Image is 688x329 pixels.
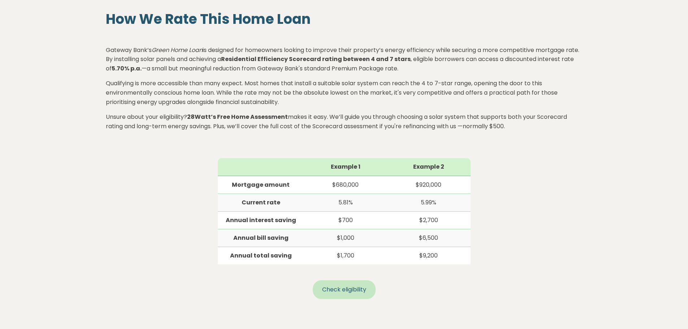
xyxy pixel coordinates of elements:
[304,229,387,247] td: $1,000
[152,46,203,54] em: Green Home Loan
[304,158,387,176] th: Example 1
[313,280,376,299] a: Check eligibility
[387,247,470,265] td: $9,200
[218,212,304,229] td: Annual interest saving
[387,229,470,247] td: $6,500
[218,194,304,212] td: Current rate
[304,176,387,194] td: $680,000
[218,176,304,194] td: Mortgage amount
[387,194,470,212] td: 5.99%
[304,194,387,212] td: 5.81%
[387,176,470,194] td: $920,000
[221,55,411,63] strong: Residential Efficiency Scorecard rating between 4 and 7 stars
[106,11,583,27] h2: How We Rate This Home Loan
[304,212,387,229] td: $700
[387,158,470,176] th: Example 2
[187,113,288,121] strong: 28Watt’s Free Home Assessment
[106,79,583,107] p: Qualifying is more accessible than many expect. Most homes that install a suitable solar system c...
[304,247,387,265] td: $1,700
[106,112,583,131] p: Unsure about your eligibility? makes it easy. We’ll guide you through choosing a solar system tha...
[387,212,470,229] td: $2,700
[218,247,304,265] td: Annual total saving
[218,229,304,247] td: Annual bill saving
[112,64,142,73] strong: 5.70% p.a.
[106,46,583,73] p: Gateway Bank’s is designed for homeowners looking to improve their property’s energy efficiency w...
